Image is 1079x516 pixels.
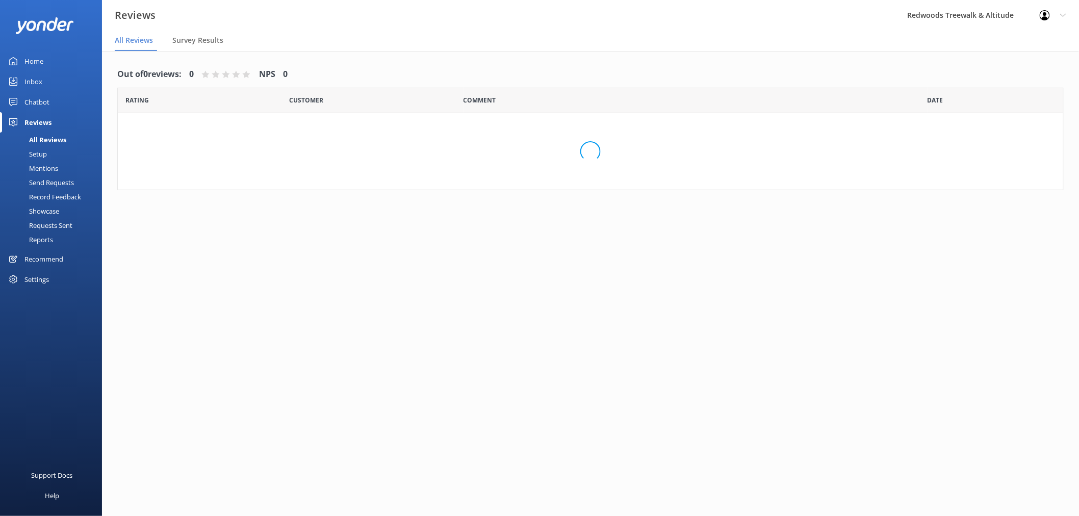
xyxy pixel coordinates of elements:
div: Send Requests [6,175,74,190]
div: All Reviews [6,133,66,147]
a: All Reviews [6,133,102,147]
span: Date [289,95,323,105]
span: Survey Results [172,35,223,45]
a: Record Feedback [6,190,102,204]
div: Recommend [24,249,63,269]
img: yonder-white-logo.png [15,17,74,34]
div: Showcase [6,204,59,218]
h4: Out of 0 reviews: [117,68,182,81]
h4: NPS [259,68,275,81]
div: Record Feedback [6,190,81,204]
h3: Reviews [115,7,156,23]
div: Support Docs [32,465,73,485]
div: Chatbot [24,92,49,112]
div: Settings [24,269,49,290]
a: Requests Sent [6,218,102,233]
div: Reports [6,233,53,247]
a: Setup [6,147,102,161]
a: Send Requests [6,175,102,190]
div: Help [45,485,59,506]
a: Reports [6,233,102,247]
h4: 0 [283,68,288,81]
h4: 0 [189,68,194,81]
div: Reviews [24,112,52,133]
div: Requests Sent [6,218,72,233]
div: Home [24,51,43,71]
div: Inbox [24,71,42,92]
div: Setup [6,147,47,161]
span: Question [464,95,496,105]
span: All Reviews [115,35,153,45]
span: Date [928,95,943,105]
span: Date [125,95,149,105]
a: Mentions [6,161,102,175]
div: Mentions [6,161,58,175]
a: Showcase [6,204,102,218]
